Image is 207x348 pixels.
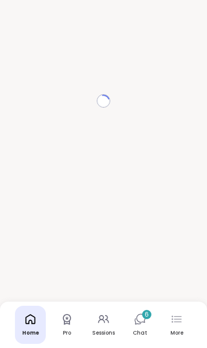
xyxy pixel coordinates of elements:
[63,329,71,337] div: Pro
[145,310,149,319] span: 6
[88,306,119,344] a: Sessions
[92,329,115,337] div: Sessions
[170,329,183,337] div: More
[125,306,156,344] a: Chat6
[133,329,147,337] div: Chat
[51,306,82,344] a: Pro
